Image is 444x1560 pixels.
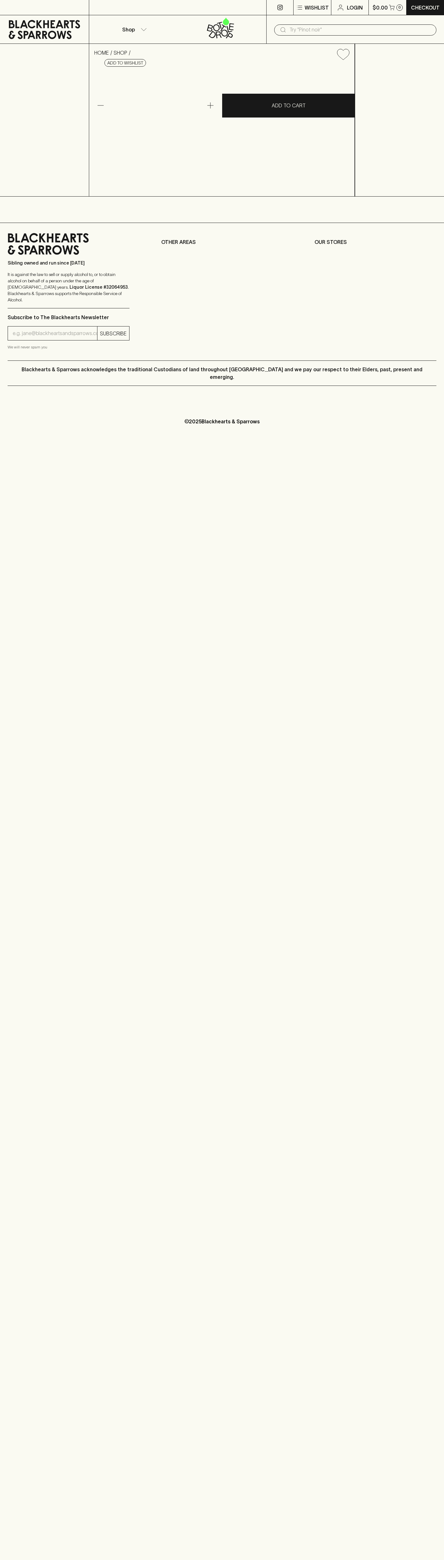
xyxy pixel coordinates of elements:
p: It is against the law to sell or supply alcohol to, or to obtain alcohol on behalf of a person un... [8,271,129,303]
p: $0.00 [373,4,388,11]
p: Wishlist [305,4,329,11]
a: SHOP [114,50,127,56]
button: Shop [89,15,178,44]
p: Blackhearts & Sparrows acknowledges the traditional Custodians of land throughout [GEOGRAPHIC_DAT... [12,366,432,381]
button: ADD TO CART [222,94,355,118]
p: OTHER AREAS [161,238,283,246]
p: SUBSCRIBE [100,330,127,337]
button: SUBSCRIBE [97,326,129,340]
a: HOME [94,50,109,56]
p: Shop [122,26,135,33]
p: Login [347,4,363,11]
p: Checkout [411,4,440,11]
p: ADD TO CART [272,102,306,109]
img: Tony's Chocolonely Milk Caramel Cookie 180g [89,65,355,196]
button: Add to wishlist [104,59,146,67]
input: Try "Pinot noir" [289,25,431,35]
input: e.g. jane@blackheartsandsparrows.com.au [13,328,97,339]
p: 0 [398,6,401,9]
p: OUR STORES [315,238,436,246]
p: Sibling owned and run since [DATE] [8,260,129,266]
p: We will never spam you [8,344,129,350]
strong: Liquor License #32064953 [70,285,128,290]
button: Add to wishlist [335,46,352,63]
p: Subscribe to The Blackhearts Newsletter [8,313,129,321]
